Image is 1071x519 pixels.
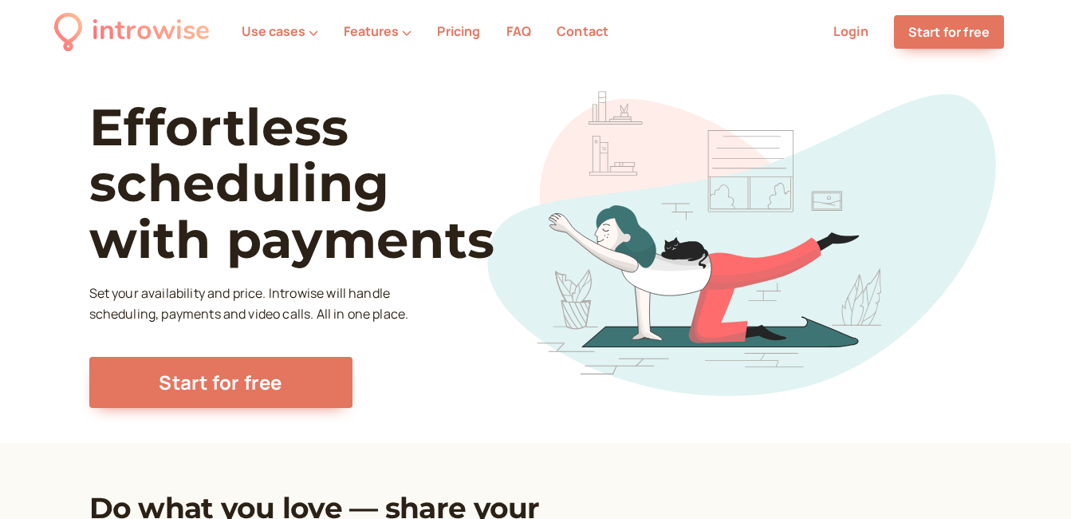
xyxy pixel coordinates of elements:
[344,24,411,38] button: Features
[92,10,210,53] div: introwise
[894,15,1004,49] a: Start for free
[242,24,318,38] button: Use cases
[54,10,210,53] a: introwise
[89,357,352,408] a: Start for free
[506,22,531,40] a: FAQ
[437,22,480,40] a: Pricing
[557,22,608,40] a: Contact
[833,22,868,40] a: Login
[89,283,413,325] p: Set your availability and price. Introwise will handle scheduling, payments and video calls. All ...
[89,99,553,267] h1: Effortless scheduling with payments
